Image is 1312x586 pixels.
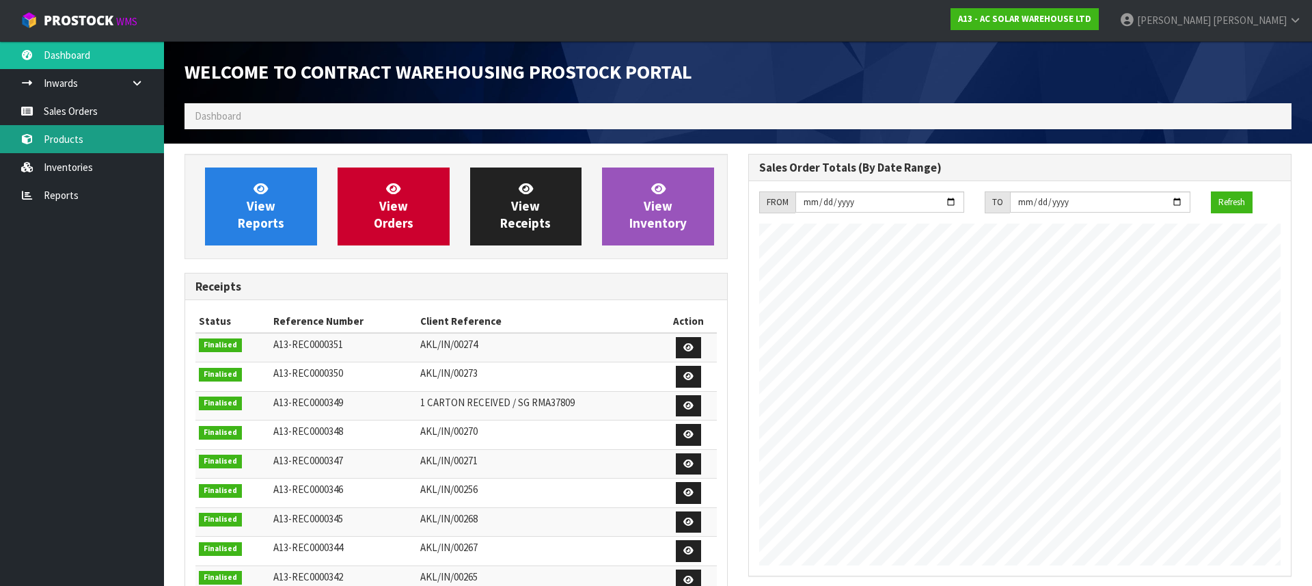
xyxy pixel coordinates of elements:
[420,396,575,409] span: 1 CARTON RECEIVED / SG RMA37809
[417,310,660,332] th: Client Reference
[759,191,795,213] div: FROM
[420,338,478,351] span: AKL/IN/00274
[420,570,478,583] span: AKL/IN/00265
[199,542,242,556] span: Finalised
[420,512,478,525] span: AKL/IN/00268
[273,541,343,554] span: A13-REC0000344
[629,181,687,232] span: View Inventory
[660,310,717,332] th: Action
[1213,14,1287,27] span: [PERSON_NAME]
[420,483,478,496] span: AKL/IN/00256
[195,310,270,332] th: Status
[20,12,38,29] img: cube-alt.png
[470,168,582,245] a: ViewReceipts
[199,484,242,498] span: Finalised
[199,397,242,410] span: Finalised
[184,59,692,84] span: Welcome to Contract Warehousing ProStock Portal
[374,181,413,232] span: View Orders
[420,541,478,554] span: AKL/IN/00267
[273,512,343,525] span: A13-REC0000345
[199,338,242,352] span: Finalised
[273,367,343,379] span: A13-REC0000350
[1211,191,1253,213] button: Refresh
[273,396,343,409] span: A13-REC0000349
[958,13,1091,25] strong: A13 - AC SOLAR WAREHOUSE LTD
[238,181,284,232] span: View Reports
[602,168,714,245] a: ViewInventory
[273,483,343,496] span: A13-REC0000346
[420,425,478,438] span: AKL/IN/00270
[338,168,450,245] a: ViewOrders
[1137,14,1211,27] span: [PERSON_NAME]
[273,570,343,583] span: A13-REC0000342
[195,109,241,122] span: Dashboard
[199,426,242,440] span: Finalised
[199,455,242,468] span: Finalised
[420,367,478,379] span: AKL/IN/00273
[500,181,551,232] span: View Receipts
[420,454,478,467] span: AKL/IN/00271
[199,513,242,527] span: Finalised
[195,280,717,293] h3: Receipts
[273,425,343,438] span: A13-REC0000348
[270,310,416,332] th: Reference Number
[199,571,242,585] span: Finalised
[44,12,113,29] span: ProStock
[199,368,242,382] span: Finalised
[985,191,1010,213] div: TO
[759,161,1281,174] h3: Sales Order Totals (By Date Range)
[205,168,317,245] a: ViewReports
[273,454,343,467] span: A13-REC0000347
[273,338,343,351] span: A13-REC0000351
[116,15,137,28] small: WMS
